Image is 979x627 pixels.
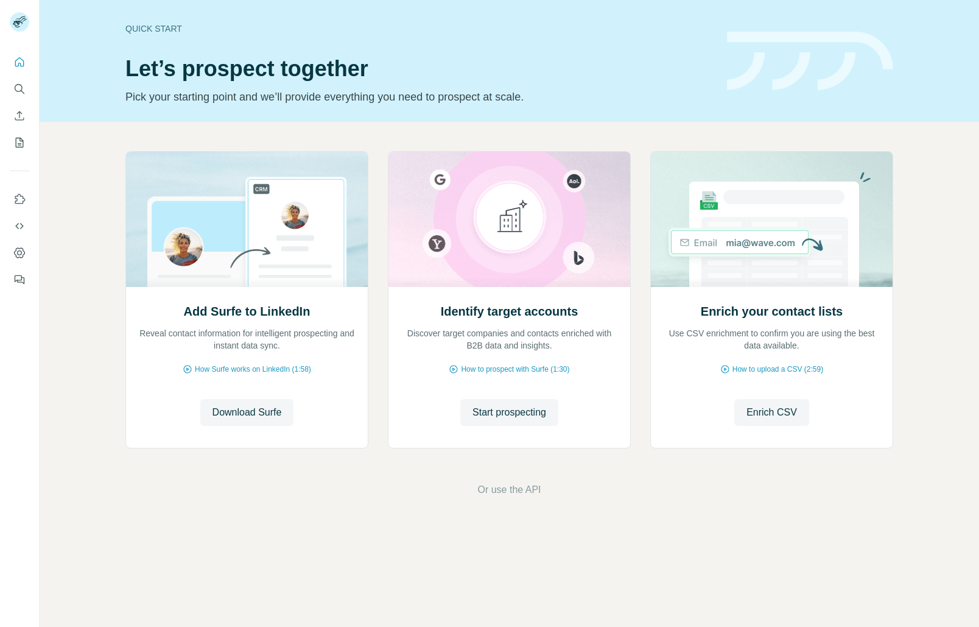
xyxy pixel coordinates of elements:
p: Discover target companies and contacts enriched with B2B data and insights. [401,327,618,352]
span: How Surfe works on LinkedIn (1:58) [195,364,311,375]
span: How to upload a CSV (2:59) [732,364,823,375]
h2: Enrich your contact lists [701,303,843,320]
button: Start prospecting [460,399,558,426]
p: Reveal contact information for intelligent prospecting and instant data sync. [138,327,356,352]
img: Add Surfe to LinkedIn [125,152,368,287]
h2: Add Surfe to LinkedIn [184,303,311,320]
span: How to prospect with Surfe (1:30) [461,364,569,375]
img: Enrich your contact lists [650,152,893,287]
button: Enrich CSV [734,399,809,426]
button: Quick start [10,51,29,73]
img: Identify target accounts [388,152,631,287]
p: Pick your starting point and we’ll provide everything you need to prospect at scale. [125,88,712,105]
img: banner [727,32,893,91]
button: Download Surfe [200,399,294,426]
div: Quick start [125,23,712,35]
button: Dashboard [10,242,29,264]
h2: Identify target accounts [441,303,578,320]
span: Enrich CSV [746,405,797,420]
button: Use Surfe API [10,215,29,237]
button: Use Surfe on LinkedIn [10,188,29,210]
button: My lists [10,132,29,154]
h1: Let’s prospect together [125,57,712,81]
button: Search [10,78,29,100]
button: Enrich CSV [10,105,29,127]
p: Use CSV enrichment to confirm you are using the best data available. [663,327,880,352]
span: Download Surfe [212,405,282,420]
button: Or use the API [477,483,541,497]
button: Feedback [10,269,29,291]
span: Start prospecting [472,405,546,420]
